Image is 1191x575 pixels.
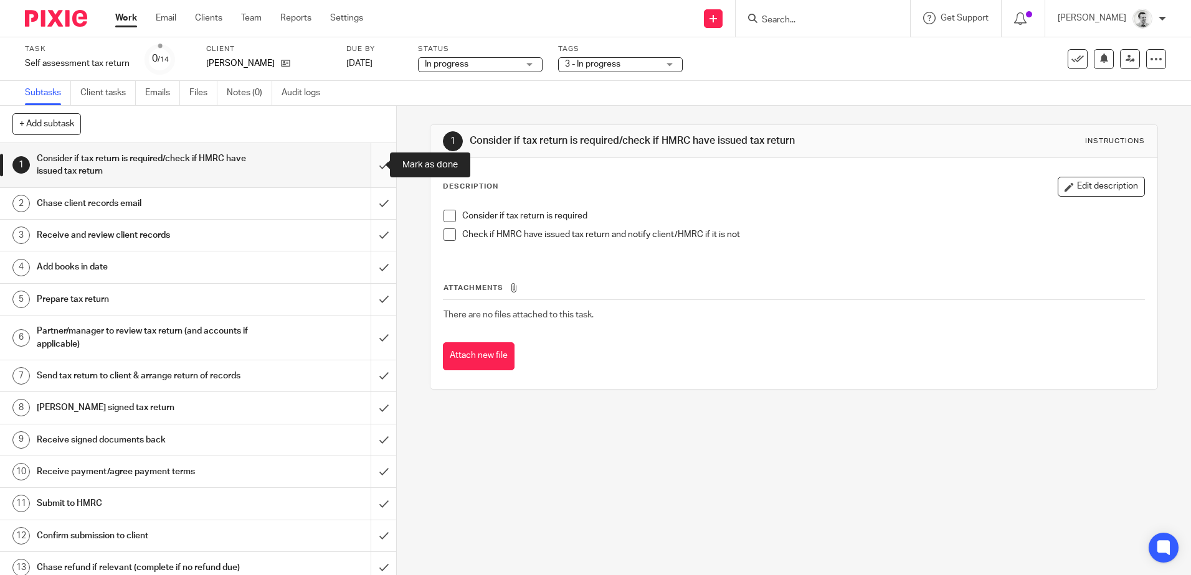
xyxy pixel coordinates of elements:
span: 3 - In progress [565,60,620,68]
a: Reports [280,12,311,24]
div: 12 [12,527,30,545]
a: Subtasks [25,81,71,105]
div: 4 [12,259,30,276]
a: Settings [330,12,363,24]
a: Work [115,12,137,24]
div: 8 [12,399,30,416]
button: Edit description [1058,177,1145,197]
a: Client tasks [80,81,136,105]
p: Check if HMRC have issued tax return and notify client/HMRC if it is not [462,228,1144,241]
span: Attachments [444,284,503,291]
div: 6 [12,329,30,347]
span: There are no files attached to this task. [444,311,594,319]
div: 2 [12,195,30,212]
h1: Consider if tax return is required/check if HMRC have issued tax return [37,149,251,181]
h1: Receive payment/agree payment terms [37,462,251,481]
h1: Send tax return to client & arrange return of records [37,367,251,385]
small: /14 [158,56,169,63]
a: Audit logs [282,81,330,105]
a: Files [189,81,217,105]
a: Team [241,12,262,24]
div: 11 [12,495,30,512]
button: + Add subtask [12,113,81,134]
label: Due by [346,44,402,54]
a: Notes (0) [227,81,272,105]
h1: [PERSON_NAME] signed tax return [37,398,251,417]
h1: Receive and review client records [37,226,251,245]
h1: Add books in date [37,258,251,276]
div: Instructions [1085,136,1145,146]
label: Status [418,44,543,54]
div: 5 [12,291,30,308]
div: 10 [12,463,30,480]
label: Tags [558,44,683,54]
span: In progress [425,60,468,68]
div: 9 [12,431,30,449]
h1: Partner/manager to review tax return (and accounts if applicable) [37,322,251,353]
h1: Confirm submission to client [37,526,251,545]
h1: Prepare tax return [37,290,251,309]
label: Client [206,44,331,54]
a: Email [156,12,176,24]
input: Search [761,15,873,26]
p: Description [443,182,498,192]
span: [DATE] [346,59,372,68]
div: Self assessment tax return [25,57,130,70]
div: 0 [152,52,169,66]
p: Consider if tax return is required [462,210,1144,222]
label: Task [25,44,130,54]
div: 3 [12,227,30,244]
h1: Submit to HMRC [37,494,251,513]
p: [PERSON_NAME] [206,57,275,70]
img: Andy_2025.jpg [1132,9,1152,29]
a: Emails [145,81,180,105]
button: Attach new file [443,342,515,370]
a: Clients [195,12,222,24]
span: Get Support [941,14,989,22]
div: 7 [12,367,30,385]
h1: Chase client records email [37,194,251,213]
div: 1 [12,156,30,174]
h1: Consider if tax return is required/check if HMRC have issued tax return [470,134,820,147]
div: 1 [443,131,463,151]
p: [PERSON_NAME] [1058,12,1126,24]
h1: Receive signed documents back [37,431,251,449]
img: Pixie [25,10,87,27]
